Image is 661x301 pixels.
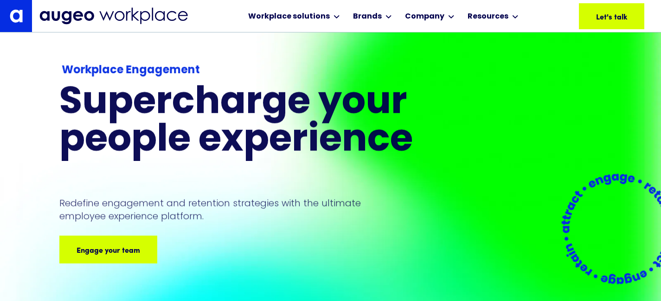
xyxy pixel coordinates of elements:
[248,11,330,22] div: Workplace solutions
[468,11,508,22] div: Resources
[59,197,379,223] p: Redefine engagement and retention strategies with the ultimate employee experience platform.
[10,9,23,22] img: Augeo's "a" monogram decorative logo in white.
[353,11,382,22] div: Brands
[59,85,460,160] h1: Supercharge your people experience
[39,7,188,25] img: Augeo Workplace business unit full logo in mignight blue.
[59,236,157,263] a: Engage your team
[405,11,444,22] div: Company
[62,62,458,79] div: Workplace Engagement
[579,3,644,29] a: Let's talk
